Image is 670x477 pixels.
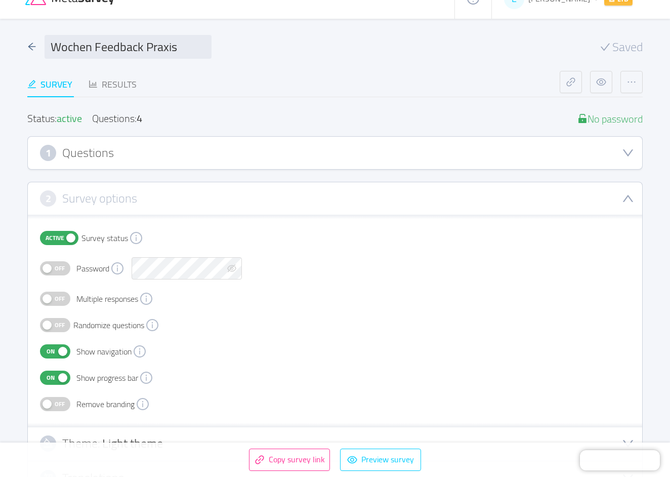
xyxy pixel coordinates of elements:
[137,398,149,410] i: icon: info-circle
[44,371,58,384] span: On
[140,293,152,305] i: icon: info-circle
[89,77,137,91] div: Results
[227,264,236,273] i: icon: eye-invisible
[146,319,158,331] i: icon: info-circle
[45,35,212,59] input: Survey name
[76,345,132,357] span: Show navigation
[111,262,123,274] i: icon: info-circle
[81,232,128,244] span: Survey status
[76,262,109,274] span: Password
[622,438,634,450] i: icon: down
[620,71,643,93] button: icon: ellipsis
[622,192,634,205] i: icon: down
[249,449,330,471] button: icon: linkCopy survey link
[577,113,588,124] i: icon: unlock
[137,109,142,128] div: 4
[46,147,51,158] span: 1
[73,319,144,331] span: Randomize questions
[44,231,66,245] span: Active
[134,345,146,357] i: icon: info-circle
[92,113,142,124] div: Questions:
[27,79,36,89] i: icon: edit
[600,42,610,52] i: icon: check
[53,397,67,411] span: Off
[27,113,82,124] div: Status:
[76,398,135,410] span: Remove branding
[53,292,67,305] span: Off
[76,293,138,305] span: Multiple responses
[76,372,138,384] span: Show progress bar
[560,71,582,93] button: icon: link
[577,113,643,124] div: No password
[102,432,163,455] span: Light theme
[622,147,634,159] i: icon: down
[340,449,421,471] button: icon: eyePreview survey
[140,372,152,384] i: icon: info-circle
[580,450,660,470] iframe: Chatra live chat
[53,319,67,332] span: Off
[612,41,643,53] span: Saved
[28,427,642,460] div: icon: downTheme:Light theme
[53,262,67,275] span: Off
[62,147,114,158] h3: Questions
[43,438,53,448] i: icon: bg-colors
[27,40,36,54] div: icon: arrow-left
[62,432,100,455] span: Theme:
[590,71,612,93] button: icon: eye
[62,193,137,204] h3: Survey options
[27,77,72,91] div: Survey
[44,345,58,358] span: On
[46,193,51,204] span: 2
[89,79,98,89] i: icon: bar-chart
[130,232,142,244] i: icon: info-circle
[57,109,82,128] span: active
[27,42,36,51] i: icon: arrow-left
